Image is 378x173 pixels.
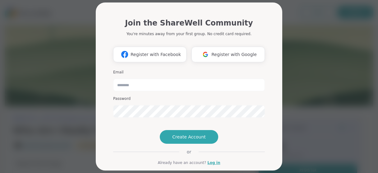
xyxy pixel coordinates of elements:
span: Already have an account? [158,160,206,166]
img: ShareWell Logomark [200,49,211,60]
p: You're minutes away from your first group. No credit card required. [127,31,251,37]
span: or [179,149,199,155]
button: Register with Facebook [113,47,187,62]
span: Register with Facebook [131,51,181,58]
span: Create Account [172,134,206,140]
h1: Join the ShareWell Community [125,17,253,29]
h3: Password [113,96,265,101]
a: Log in [207,160,220,166]
img: ShareWell Logomark [119,49,131,60]
span: Register with Google [211,51,257,58]
button: Register with Google [191,47,265,62]
h3: Email [113,70,265,75]
button: Create Account [160,130,218,144]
